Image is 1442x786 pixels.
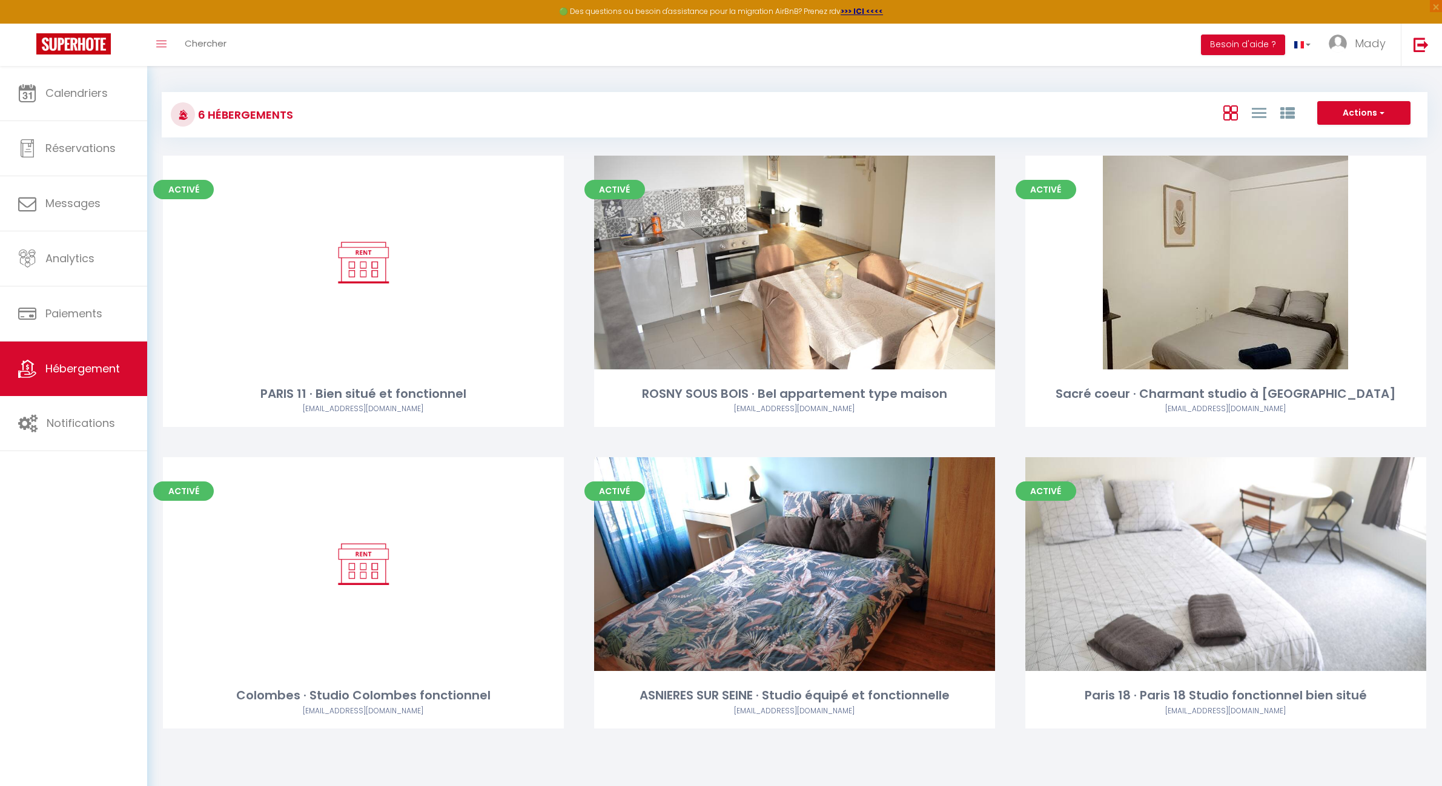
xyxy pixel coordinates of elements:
[163,705,564,717] div: Airbnb
[163,403,564,415] div: Airbnb
[1025,686,1426,705] div: Paris 18 · Paris 18 Studio fonctionnel bien situé
[594,686,995,705] div: ASNIERES SUR SEINE · Studio équipé et fonctionnelle
[594,385,995,403] div: ROSNY SOUS BOIS · Bel appartement type maison
[1025,705,1426,717] div: Airbnb
[584,481,645,501] span: Activé
[163,686,564,705] div: Colombes · Studio Colombes fonctionnel
[185,37,227,50] span: Chercher
[45,251,94,266] span: Analytics
[1016,180,1076,199] span: Activé
[176,24,236,66] a: Chercher
[1025,403,1426,415] div: Airbnb
[841,6,883,16] a: >>> ICI <<<<
[1329,35,1347,53] img: ...
[45,196,101,211] span: Messages
[1252,102,1266,122] a: Vue en Liste
[47,415,115,431] span: Notifications
[1414,37,1429,52] img: logout
[45,306,102,321] span: Paiements
[594,705,995,717] div: Airbnb
[584,180,645,199] span: Activé
[36,33,111,54] img: Super Booking
[1317,101,1411,125] button: Actions
[1320,24,1401,66] a: ... Mady
[195,101,293,128] h3: 6 Hébergements
[45,140,116,156] span: Réservations
[1355,36,1386,51] span: Mady
[45,361,120,376] span: Hébergement
[594,403,995,415] div: Airbnb
[1223,102,1238,122] a: Vue en Box
[1016,481,1076,501] span: Activé
[1201,35,1285,55] button: Besoin d'aide ?
[1025,385,1426,403] div: Sacré coeur · Charmant studio à [GEOGRAPHIC_DATA]
[1280,102,1295,122] a: Vue par Groupe
[163,385,564,403] div: PARIS 11 · Bien situé et fonctionnel
[45,85,108,101] span: Calendriers
[153,180,214,199] span: Activé
[153,481,214,501] span: Activé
